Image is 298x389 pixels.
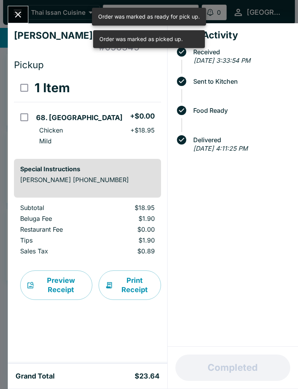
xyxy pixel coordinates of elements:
[8,6,28,23] button: Close
[130,112,155,121] h5: + $0.00
[104,225,155,233] p: $0.00
[20,215,92,222] p: Beluga Fee
[189,78,292,85] span: Sent to Kitchen
[104,215,155,222] p: $1.90
[14,74,161,153] table: orders table
[20,225,92,233] p: Restaurant Fee
[99,270,161,300] button: Print Receipt
[189,48,292,55] span: Received
[35,80,70,96] h3: 1 Item
[20,204,92,212] p: Subtotal
[193,145,248,152] em: [DATE] 4:11:25 PM
[14,59,44,71] span: Pickup
[189,107,292,114] span: Food Ready
[20,247,92,255] p: Sales Tax
[39,126,63,134] p: Chicken
[20,165,155,173] h6: Special Instructions
[14,30,99,53] h4: [PERSON_NAME]
[20,176,155,184] p: [PERSON_NAME] [PHONE_NUMBER]
[135,372,159,381] h5: $23.64
[194,57,250,64] em: [DATE] 3:33:54 PM
[130,126,155,134] p: + $18.95
[174,29,292,41] h4: Order Activity
[14,204,161,258] table: orders table
[98,10,200,23] div: Order was marked as ready for pick up.
[99,33,183,46] div: Order was marked as picked up.
[104,247,155,255] p: $0.89
[20,236,92,244] p: Tips
[39,137,52,145] p: Mild
[189,136,292,143] span: Delivered
[20,270,92,300] button: Preview Receipt
[104,236,155,244] p: $1.90
[36,113,123,122] h5: 68. [GEOGRAPHIC_DATA]
[104,204,155,212] p: $18.95
[16,372,55,381] h5: Grand Total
